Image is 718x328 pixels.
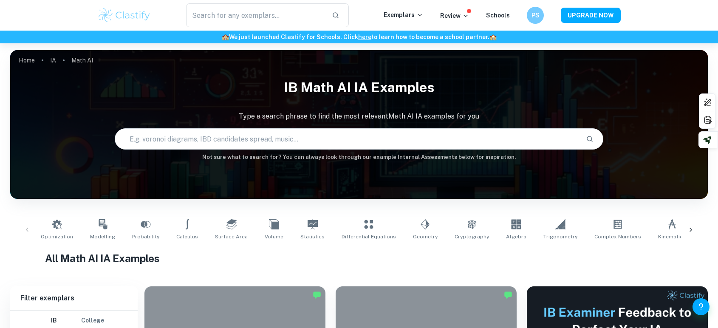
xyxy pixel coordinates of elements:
a: Schools [486,12,510,19]
h6: PS [531,11,540,20]
p: Review [440,11,469,20]
span: Calculus [176,233,198,240]
span: Statistics [300,233,325,240]
span: Cryptography [455,233,489,240]
h6: Not sure what to search for? You can always look through our example Internal Assessments below f... [10,153,708,161]
span: Optimization [41,233,73,240]
span: Differential Equations [342,233,396,240]
span: Kinematics [658,233,686,240]
span: Volume [265,233,283,240]
span: 🏫 [489,34,497,40]
h1: All Math AI IA Examples [45,251,673,266]
a: IA [50,54,56,66]
p: Math AI [71,56,93,65]
span: Geometry [413,233,438,240]
span: 🏫 [222,34,229,40]
p: Exemplars [384,10,423,20]
span: Complex Numbers [594,233,641,240]
button: PS [527,7,544,24]
span: Surface Area [215,233,248,240]
span: Probability [132,233,159,240]
img: Marked [504,291,512,299]
img: Clastify logo [97,7,151,24]
input: E.g. voronoi diagrams, IBD candidates spread, music... [115,127,579,151]
a: here [358,34,371,40]
a: Home [19,54,35,66]
input: Search for any exemplars... [186,3,325,27]
button: Search [582,132,597,146]
h6: Filter exemplars [10,286,138,310]
button: Help and Feedback [693,298,710,315]
img: Marked [313,291,321,299]
h6: We just launched Clastify for Schools. Click to learn how to become a school partner. [2,32,716,42]
span: Algebra [506,233,526,240]
button: UPGRADE NOW [561,8,621,23]
h1: IB Math AI IA examples [10,74,708,101]
span: Trigonometry [543,233,577,240]
span: Modelling [90,233,115,240]
p: Type a search phrase to find the most relevant Math AI IA examples for you [10,111,708,122]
